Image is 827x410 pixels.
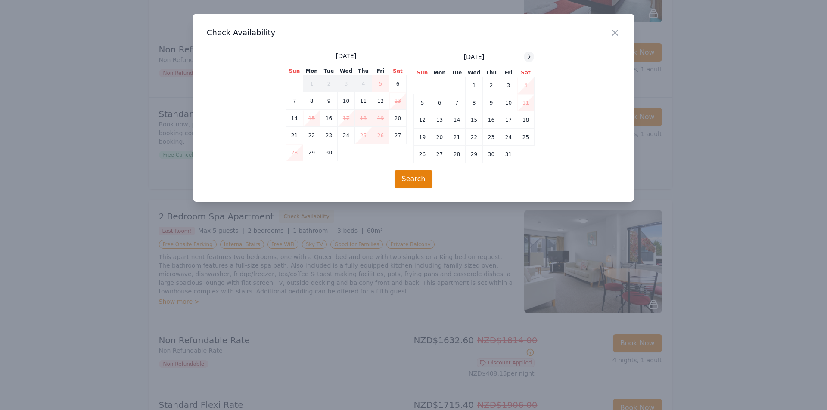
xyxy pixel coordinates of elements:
[466,146,483,163] td: 29
[414,69,431,77] th: Sun
[355,75,372,92] td: 4
[355,67,372,75] th: Thu
[338,110,355,127] td: 17
[483,77,500,94] td: 2
[355,92,372,110] td: 11
[372,67,389,75] th: Fri
[389,110,407,127] td: 20
[517,69,535,77] th: Sat
[355,127,372,144] td: 25
[483,69,500,77] th: Thu
[303,75,320,92] td: 1
[320,67,338,75] th: Tue
[448,129,466,146] td: 21
[448,94,466,111] td: 7
[483,146,500,163] td: 30
[466,77,483,94] td: 1
[286,144,303,161] td: 28
[303,144,320,161] td: 29
[303,67,320,75] th: Mon
[517,94,535,111] td: 11
[320,75,338,92] td: 2
[320,110,338,127] td: 16
[286,67,303,75] th: Sun
[448,146,466,163] td: 28
[483,129,500,146] td: 23
[500,111,517,129] td: 17
[517,111,535,129] td: 18
[500,129,517,146] td: 24
[372,75,389,92] td: 5
[414,129,431,146] td: 19
[338,67,355,75] th: Wed
[389,127,407,144] td: 27
[500,77,517,94] td: 3
[464,52,484,61] span: [DATE]
[355,110,372,127] td: 18
[414,111,431,129] td: 12
[336,52,356,60] span: [DATE]
[389,75,407,92] td: 6
[500,69,517,77] th: Fri
[320,92,338,110] td: 9
[448,111,466,129] td: 14
[431,111,448,129] td: 13
[466,111,483,129] td: 15
[338,92,355,110] td: 10
[389,67,407,75] th: Sat
[320,144,338,161] td: 30
[372,110,389,127] td: 19
[431,94,448,111] td: 6
[483,111,500,129] td: 16
[500,146,517,163] td: 31
[431,146,448,163] td: 27
[483,94,500,111] td: 9
[466,69,483,77] th: Wed
[320,127,338,144] td: 23
[389,92,407,110] td: 13
[431,129,448,146] td: 20
[372,127,389,144] td: 26
[466,94,483,111] td: 8
[286,127,303,144] td: 21
[303,110,320,127] td: 15
[466,129,483,146] td: 22
[517,129,535,146] td: 25
[338,127,355,144] td: 24
[448,69,466,77] th: Tue
[414,146,431,163] td: 26
[517,77,535,94] td: 4
[303,92,320,110] td: 8
[286,92,303,110] td: 7
[286,110,303,127] td: 14
[207,28,620,38] h3: Check Availability
[414,94,431,111] td: 5
[372,92,389,110] td: 12
[431,69,448,77] th: Mon
[303,127,320,144] td: 22
[500,94,517,111] td: 10
[395,170,433,188] button: Search
[338,75,355,92] td: 3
